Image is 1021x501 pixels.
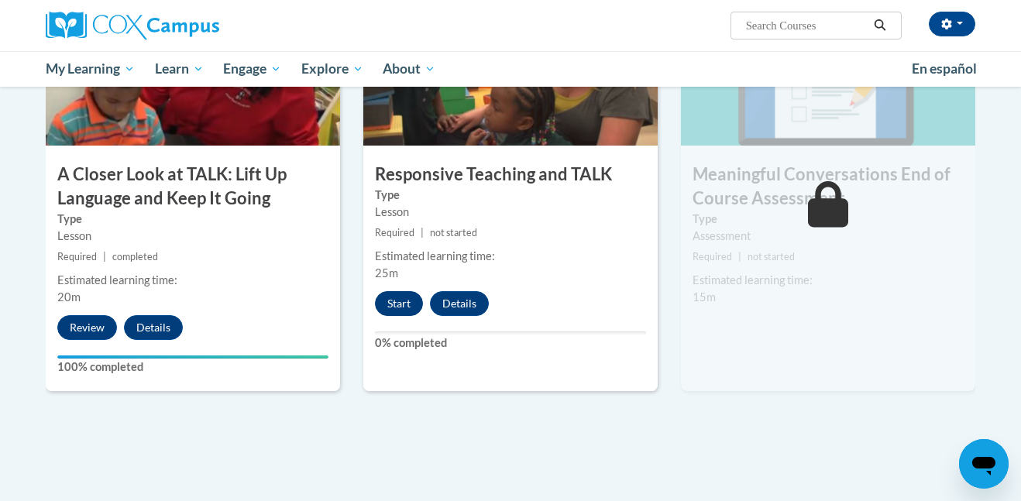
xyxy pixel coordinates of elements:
img: Cox Campus [46,12,219,39]
span: About [383,60,435,78]
label: Type [57,211,328,228]
span: En español [912,60,977,77]
button: Review [57,315,117,340]
label: Type [693,211,964,228]
div: Lesson [57,228,328,245]
button: Details [124,315,183,340]
span: Learn [155,60,204,78]
div: Lesson [375,204,646,221]
span: | [103,251,106,263]
h3: Meaningful Conversations End of Course Assessment [681,163,975,211]
button: Start [375,291,423,316]
span: 25m [375,266,398,280]
span: My Learning [46,60,135,78]
a: Cox Campus [46,12,340,39]
span: Engage [223,60,281,78]
a: Engage [213,51,291,87]
button: Account Settings [929,12,975,36]
label: Type [375,187,646,204]
span: 15m [693,290,716,304]
a: My Learning [36,51,145,87]
div: Main menu [22,51,999,87]
span: Explore [301,60,363,78]
span: not started [748,251,795,263]
label: 100% completed [57,359,328,376]
div: Estimated learning time: [375,248,646,265]
h3: A Closer Look at TALK: Lift Up Language and Keep It Going [46,163,340,211]
div: Your progress [57,355,328,359]
a: About [373,51,446,87]
label: 0% completed [375,335,646,352]
div: Assessment [693,228,964,245]
span: not started [430,227,477,238]
div: Estimated learning time: [57,272,328,289]
span: Required [375,227,414,238]
iframe: Button to launch messaging window [959,439,1009,489]
span: Required [57,251,97,263]
span: | [421,227,424,238]
span: Required [693,251,732,263]
button: Details [430,291,489,316]
a: Learn [145,51,214,87]
span: | [738,251,741,263]
div: Estimated learning time: [693,272,964,289]
span: 20m [57,290,81,304]
a: Explore [291,51,373,87]
a: En español [902,53,987,85]
h3: Responsive Teaching and TALK [363,163,658,187]
span: completed [112,251,158,263]
input: Search Courses [744,16,868,35]
button: Search [868,16,892,35]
